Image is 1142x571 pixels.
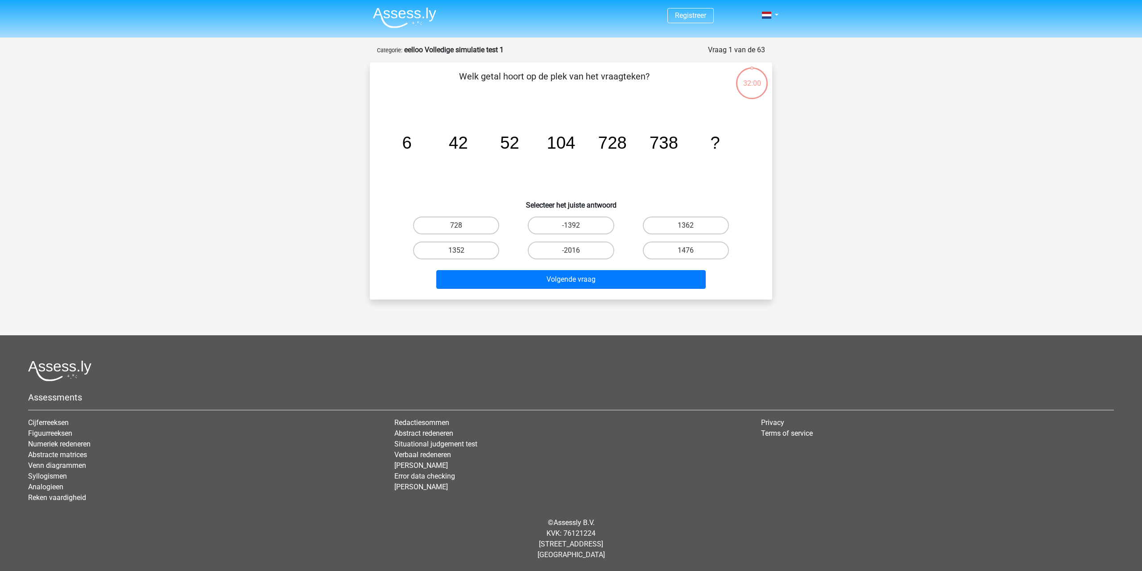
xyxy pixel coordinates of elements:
[710,133,720,152] tspan: ?
[394,472,455,480] a: Error data checking
[528,217,614,234] label: -1392
[377,47,402,54] small: Categorie:
[404,46,504,54] strong: eelloo Volledige simulatie test 1
[413,217,499,234] label: 728
[28,483,63,491] a: Analogieen
[28,392,1114,403] h5: Assessments
[402,133,412,152] tspan: 6
[28,450,87,459] a: Abstracte matrices
[394,440,477,448] a: Situational judgement test
[598,133,627,152] tspan: 728
[21,510,1121,567] div: © KVK: 76121224 [STREET_ADDRESS] [GEOGRAPHIC_DATA]
[384,70,724,96] p: Welk getal hoort op de plek van het vraagteken?
[675,11,706,20] a: Registreer
[643,217,729,234] label: 1362
[500,133,519,152] tspan: 52
[413,242,499,259] label: 1352
[384,194,758,209] h6: Selecteer het juiste antwoord
[547,133,575,152] tspan: 104
[650,133,678,152] tspan: 738
[449,133,468,152] tspan: 42
[394,450,451,459] a: Verbaal redeneren
[708,45,765,55] div: Vraag 1 van de 63
[394,418,449,427] a: Redactiesommen
[28,493,86,502] a: Reken vaardigheid
[28,360,91,381] img: Assessly logo
[394,483,448,491] a: [PERSON_NAME]
[761,418,784,427] a: Privacy
[436,270,706,289] button: Volgende vraag
[394,461,448,470] a: [PERSON_NAME]
[373,7,436,28] img: Assessly
[28,440,91,448] a: Numeriek redeneren
[28,429,72,438] a: Figuurreeksen
[28,472,67,480] a: Syllogismen
[761,429,813,438] a: Terms of service
[394,429,453,438] a: Abstract redeneren
[735,67,769,89] div: 32:00
[554,518,595,527] a: Assessly B.V.
[528,242,614,259] label: -2016
[643,242,729,259] label: 1476
[28,418,69,427] a: Cijferreeksen
[28,461,86,470] a: Venn diagrammen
